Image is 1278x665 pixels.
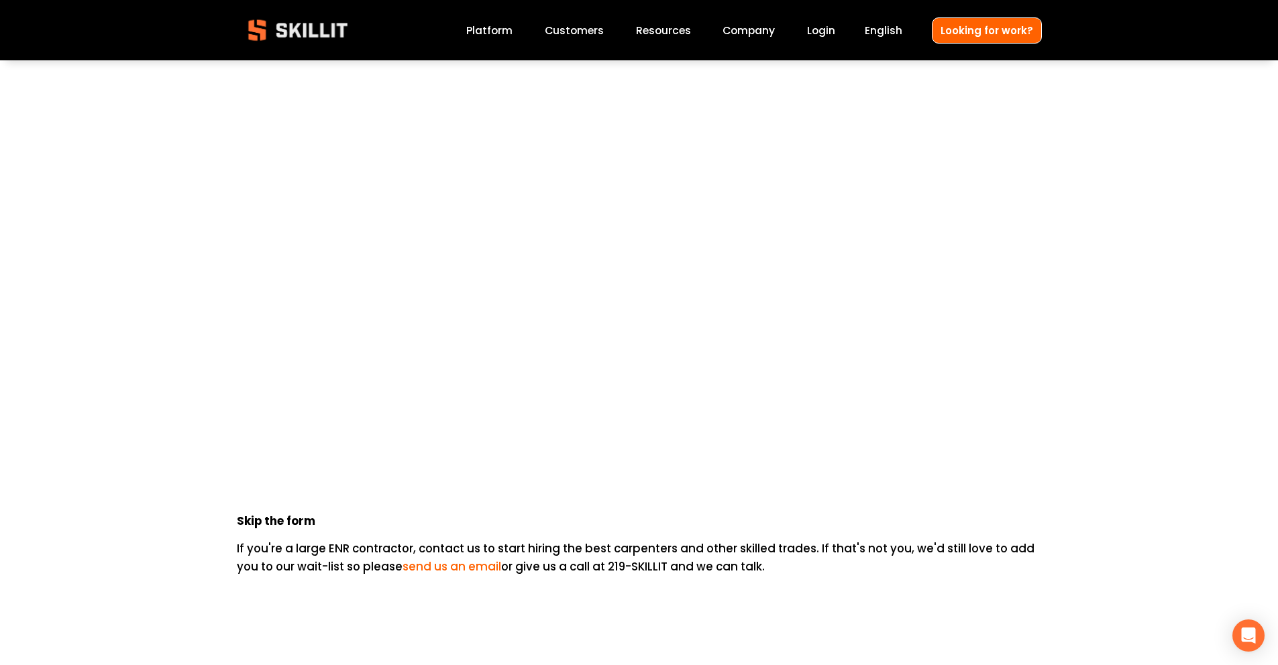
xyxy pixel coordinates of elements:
a: send us an email [403,558,501,575]
div: language picker [865,21,902,40]
a: Customers [545,21,604,40]
span: English [865,23,902,38]
img: Skillit [237,10,359,50]
p: If you're a large ENR contractor, contact us to start hiring the best carpenters and other skille... [237,540,1042,576]
a: Platform [466,21,513,40]
span: Resources [636,23,691,38]
a: folder dropdown [636,21,691,40]
a: Company [723,21,775,40]
a: Login [807,21,835,40]
div: Open Intercom Messenger [1232,619,1265,652]
a: Looking for work? [932,17,1042,44]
